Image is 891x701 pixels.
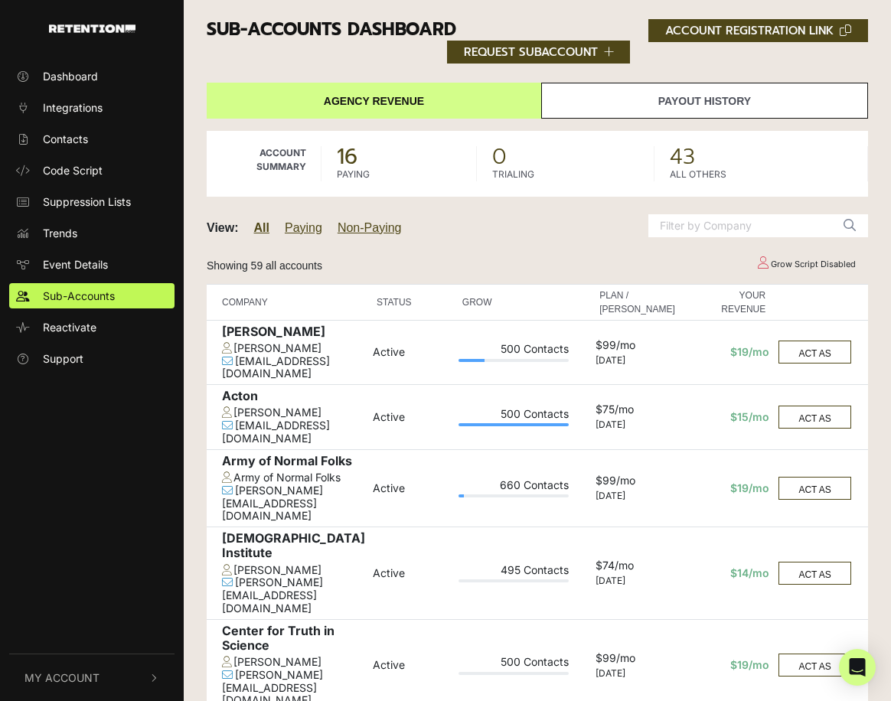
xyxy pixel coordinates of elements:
[207,19,868,64] h3: Sub-accounts Dashboard
[596,491,679,501] div: [DATE]
[222,419,365,445] div: [EMAIL_ADDRESS][DOMAIN_NAME]
[447,41,631,64] button: REQUEST SUBACCOUNT
[222,484,365,523] div: [PERSON_NAME][EMAIL_ADDRESS][DOMAIN_NAME]
[541,83,868,119] a: Payout History
[338,221,402,234] a: Non-Paying
[9,126,175,152] a: Contacts
[778,562,850,585] button: ACT AS
[9,252,175,277] a: Event Details
[9,283,175,308] a: Sub-Accounts
[43,162,103,178] span: Code Script
[670,168,726,181] label: ALL OTHERS
[222,471,365,484] div: Army of Normal Folks
[254,221,269,234] a: All
[778,406,850,429] button: ACT AS
[222,324,365,342] div: [PERSON_NAME]
[9,64,175,89] a: Dashboard
[648,19,868,42] button: ACCOUNT REGISTRATION LINK
[459,656,569,672] div: 500 Contacts
[596,559,679,575] div: $74/mo
[778,654,850,677] button: ACT AS
[43,350,83,367] span: Support
[459,479,569,495] div: 660 Contacts
[492,146,639,168] span: 0
[596,339,679,355] div: $99/mo
[43,131,88,147] span: Contacts
[683,527,773,620] td: $14/mo
[285,221,322,234] a: Paying
[207,131,321,197] td: Account Summary
[596,652,679,668] div: $99/mo
[369,449,455,527] td: Active
[222,656,365,669] div: [PERSON_NAME]
[459,494,569,497] div: Plan Usage: 5%
[207,284,369,320] th: COMPANY
[683,284,773,320] th: YOUR REVENUE
[43,256,108,272] span: Event Details
[778,477,850,500] button: ACT AS
[743,251,868,278] td: Grow Script Disabled
[49,24,135,33] img: Retention.com
[369,527,455,620] td: Active
[222,624,365,656] div: Center for Truth in Science
[43,68,98,84] span: Dashboard
[222,454,365,471] div: Army of Normal Folks
[9,220,175,246] a: Trends
[459,564,569,580] div: 495 Contacts
[222,355,365,381] div: [EMAIL_ADDRESS][DOMAIN_NAME]
[596,355,679,366] div: [DATE]
[596,403,679,419] div: $75/mo
[337,168,370,181] label: PAYING
[492,168,534,181] label: TRIALING
[222,576,365,615] div: [PERSON_NAME][EMAIL_ADDRESS][DOMAIN_NAME]
[9,346,175,371] a: Support
[207,83,541,119] a: Agency Revenue
[459,423,569,426] div: Plan Usage: 119%
[592,284,683,320] th: PLAN / [PERSON_NAME]
[683,385,773,450] td: $15/mo
[43,225,77,241] span: Trends
[43,288,115,304] span: Sub-Accounts
[222,564,365,577] div: [PERSON_NAME]
[369,320,455,385] td: Active
[369,385,455,450] td: Active
[459,579,569,582] div: Plan Usage: 0%
[648,214,832,237] input: Filter by Company
[9,158,175,183] a: Code Script
[596,668,679,679] div: [DATE]
[24,670,100,686] span: My Account
[459,672,569,675] div: Plan Usage: 0%
[9,654,175,701] button: My Account
[9,95,175,120] a: Integrations
[596,474,679,491] div: $99/mo
[337,140,357,173] strong: 16
[207,221,239,234] strong: View:
[455,284,573,320] th: GROW
[207,259,322,272] small: Showing 59 all accounts
[222,389,365,406] div: Acton
[369,284,455,320] th: STATUS
[459,359,569,362] div: Plan Usage: 24%
[43,194,131,210] span: Suppression Lists
[683,320,773,385] td: $19/mo
[596,575,679,586] div: [DATE]
[670,146,853,168] span: 43
[43,99,103,116] span: Integrations
[459,408,569,424] div: 500 Contacts
[222,531,365,563] div: [DEMOGRAPHIC_DATA] Institute
[222,342,365,355] div: [PERSON_NAME]
[9,189,175,214] a: Suppression Lists
[683,449,773,527] td: $19/mo
[778,341,850,364] button: ACT AS
[222,406,365,419] div: [PERSON_NAME]
[9,315,175,340] a: Reactivate
[43,319,96,335] span: Reactivate
[839,649,876,686] div: Open Intercom Messenger
[596,419,679,430] div: [DATE]
[459,343,569,359] div: 500 Contacts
